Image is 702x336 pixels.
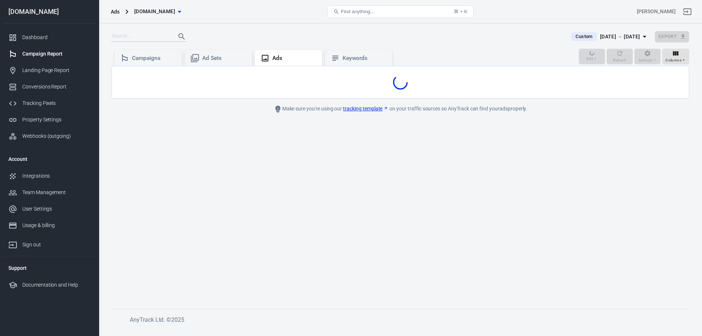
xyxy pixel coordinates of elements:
div: Tracking Pixels [22,99,90,107]
div: Webhooks (outgoing) [22,132,90,140]
input: Search... [112,32,170,41]
div: Ads [111,8,120,15]
div: Keywords [343,54,386,62]
button: Find anything...⌘ + K [327,5,473,18]
span: wfsii.com [134,7,175,16]
div: [DATE] － [DATE] [600,32,640,41]
a: Sign out [3,234,96,253]
div: ⌘ + K [454,9,467,14]
a: Conversions Report [3,79,96,95]
a: Dashboard [3,29,96,46]
a: Team Management [3,184,96,201]
a: Integrations [3,168,96,184]
a: Usage & billing [3,217,96,234]
div: User Settings [22,205,90,213]
div: Make sure you're using our on your traffic sources so AnyTrack can find your ads properly. [236,105,565,113]
a: Landing Page Report [3,62,96,79]
div: Integrations [22,172,90,180]
div: Campaign Report [22,50,90,58]
div: [DOMAIN_NAME] [3,8,96,15]
div: Sign out [22,241,90,249]
div: Landing Page Report [22,67,90,74]
button: [DOMAIN_NAME] [131,5,184,18]
div: Dashboard [22,34,90,41]
li: Account [3,150,96,168]
a: Sign out [679,3,696,20]
div: Campaigns [132,54,176,62]
button: Columns [662,49,689,65]
div: Property Settings [22,116,90,124]
span: Find anything... [341,9,374,14]
div: Ad Sets [202,54,246,62]
a: Property Settings [3,112,96,128]
div: Usage & billing [22,222,90,229]
a: tracking template [343,105,388,113]
div: Account id: lAHfIAHd [637,8,676,15]
li: Support [3,259,96,277]
a: Tracking Pixels [3,95,96,112]
h6: AnyTrack Ltd. © 2025 [130,315,678,324]
div: Team Management [22,189,90,196]
div: Documentation and Help [22,281,90,289]
button: Custom[DATE] － [DATE] [565,31,654,43]
div: Ads [272,54,316,62]
div: Conversions Report [22,83,90,91]
a: User Settings [3,201,96,217]
a: Campaign Report [3,46,96,62]
button: Search [173,28,190,45]
span: Columns [665,57,682,64]
span: Custom [573,33,595,40]
a: Webhooks (outgoing) [3,128,96,144]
